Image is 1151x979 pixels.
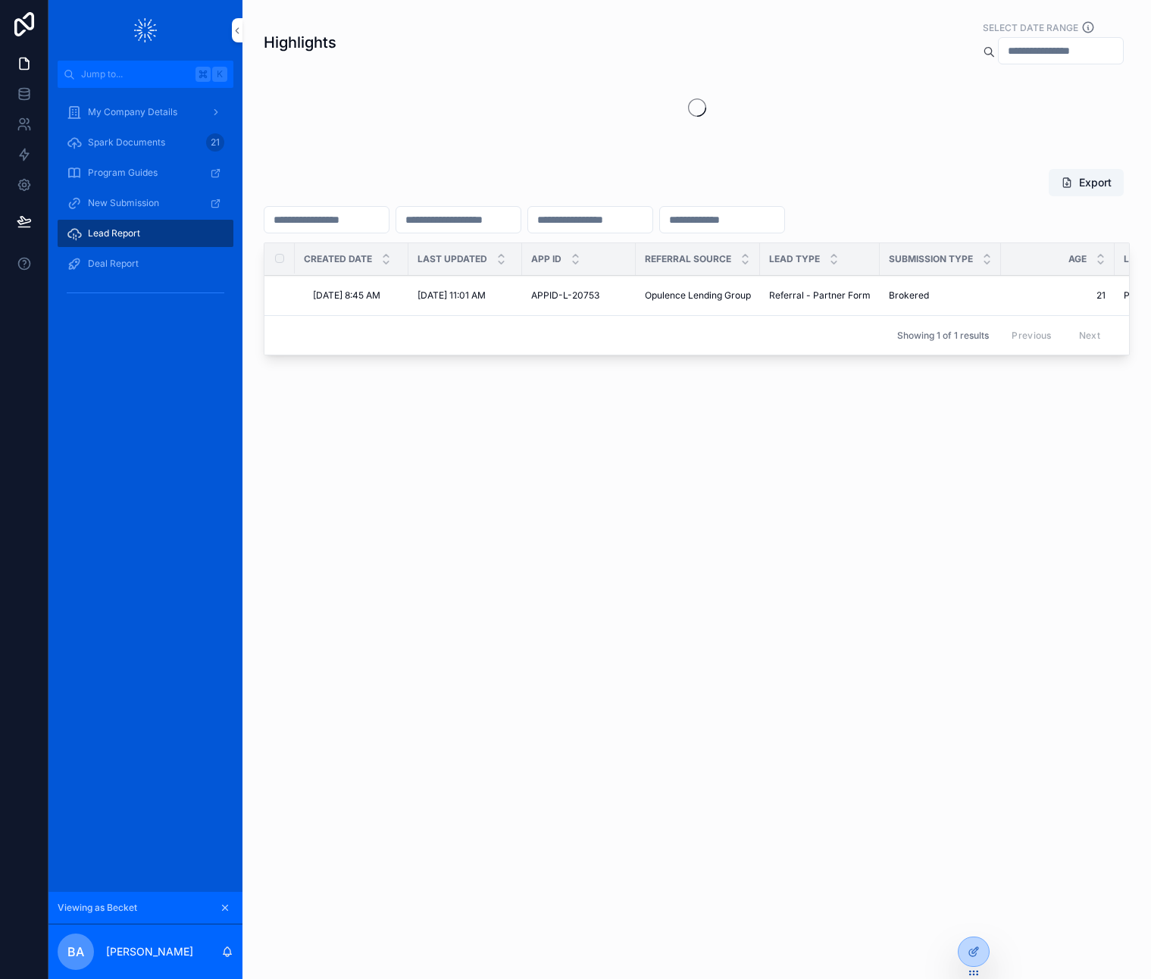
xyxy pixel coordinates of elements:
[58,220,233,247] a: Lead Report
[48,88,242,324] div: scrollable content
[88,136,165,149] span: Spark Documents
[418,289,486,302] span: [DATE] 11:01 AM
[304,253,372,265] span: Created Date
[889,253,973,265] span: Submission Type
[214,68,226,80] span: K
[81,68,189,80] span: Jump to...
[769,253,820,265] span: Lead Type
[88,258,139,270] span: Deal Report
[106,944,193,959] p: [PERSON_NAME]
[58,902,137,914] span: Viewing as Becket
[313,289,399,302] a: [DATE] 8:45 AM
[418,289,513,302] a: [DATE] 11:01 AM
[58,129,233,156] a: Spark Documents21
[88,197,159,209] span: New Submission
[58,159,233,186] a: Program Guides
[58,189,233,217] a: New Submission
[531,289,627,302] a: APPID-L-20753
[645,289,751,302] a: Opulence Lending Group
[531,253,561,265] span: APP ID
[983,20,1078,34] label: Select Date Range
[58,99,233,126] a: My Company Details
[531,289,599,302] span: APPID-L-20753
[645,253,731,265] span: Referral Source
[889,289,992,302] a: Brokered
[67,943,84,961] span: BA
[313,289,380,302] span: [DATE] 8:45 AM
[1049,169,1124,196] button: Export
[88,167,158,179] span: Program Guides
[1010,289,1106,302] a: 21
[88,227,140,239] span: Lead Report
[58,250,233,277] a: Deal Report
[1068,253,1087,265] span: Age
[134,18,157,42] img: App logo
[206,133,224,152] div: 21
[769,289,871,302] a: Referral - Partner Form
[264,32,336,53] h1: Highlights
[418,253,487,265] span: LAst updated
[88,106,177,118] span: My Company Details
[58,61,233,88] button: Jump to...K
[897,330,989,342] span: Showing 1 of 1 results
[889,289,929,302] span: Brokered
